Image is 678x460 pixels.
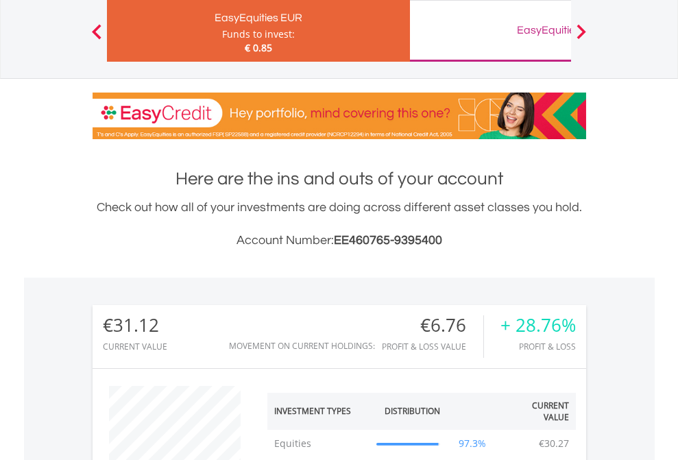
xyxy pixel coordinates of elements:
[245,41,272,54] span: € 0.85
[498,393,576,430] th: Current Value
[382,315,483,335] div: €6.76
[93,231,586,250] h3: Account Number:
[267,430,370,457] td: Equities
[500,342,576,351] div: Profit & Loss
[382,342,483,351] div: Profit & Loss Value
[93,167,586,191] h1: Here are the ins and outs of your account
[532,430,576,457] td: €30.27
[93,93,586,139] img: EasyCredit Promotion Banner
[229,341,375,350] div: Movement on Current Holdings:
[103,342,167,351] div: CURRENT VALUE
[222,27,295,41] div: Funds to invest:
[334,234,442,247] span: EE460765-9395400
[103,315,167,335] div: €31.12
[83,31,110,45] button: Previous
[447,430,498,457] td: 97.3%
[500,315,576,335] div: + 28.76%
[93,198,586,250] div: Check out how all of your investments are doing across different asset classes you hold.
[568,31,595,45] button: Next
[115,8,402,27] div: EasyEquities EUR
[267,393,370,430] th: Investment Types
[385,405,440,417] div: Distribution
